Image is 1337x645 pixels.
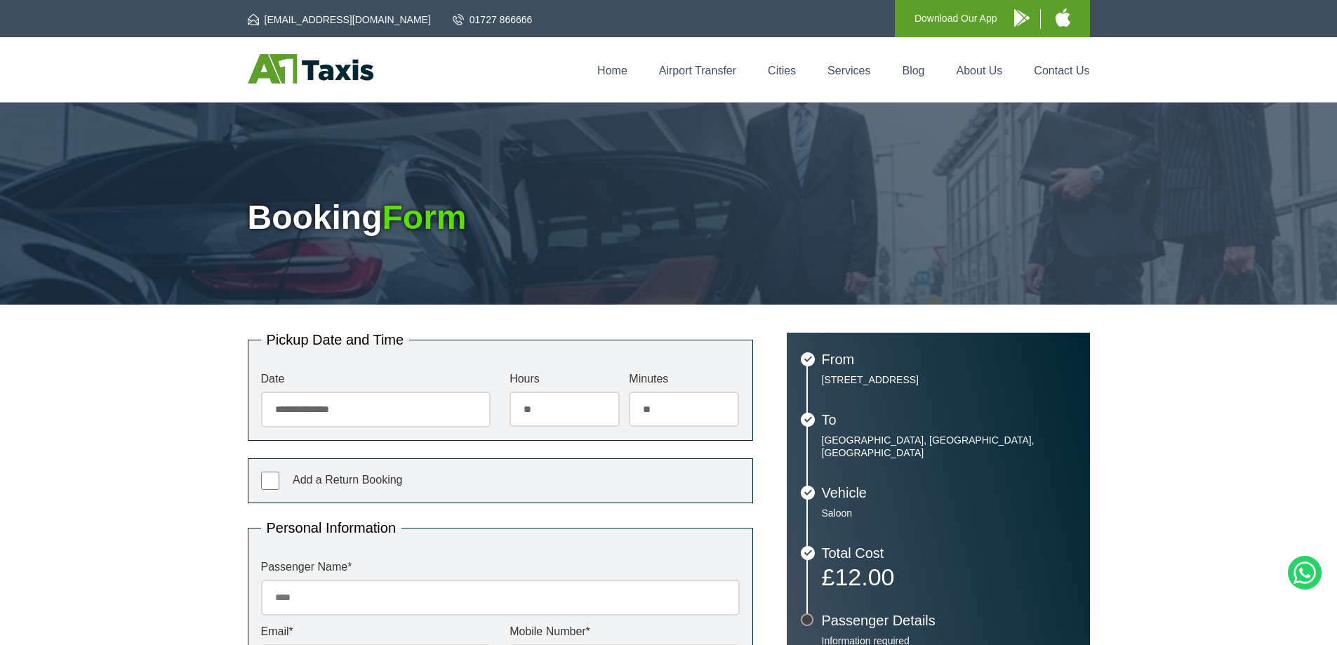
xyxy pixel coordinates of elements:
[261,472,279,490] input: Add a Return Booking
[261,521,402,535] legend: Personal Information
[659,65,736,77] a: Airport Transfer
[1034,65,1089,77] a: Contact Us
[822,373,1076,386] p: [STREET_ADDRESS]
[914,10,997,27] p: Download Our App
[248,13,431,27] a: [EMAIL_ADDRESS][DOMAIN_NAME]
[822,486,1076,500] h3: Vehicle
[822,434,1076,459] p: [GEOGRAPHIC_DATA], [GEOGRAPHIC_DATA], [GEOGRAPHIC_DATA]
[261,561,740,573] label: Passenger Name
[261,626,491,637] label: Email
[822,546,1076,560] h3: Total Cost
[261,333,410,347] legend: Pickup Date and Time
[597,65,627,77] a: Home
[453,13,533,27] a: 01727 866666
[293,474,403,486] span: Add a Return Booking
[382,199,466,236] span: Form
[822,352,1076,366] h3: From
[822,613,1076,627] h3: Passenger Details
[822,567,1076,587] p: £
[902,65,924,77] a: Blog
[510,626,739,637] label: Mobile Number
[957,65,1003,77] a: About Us
[827,65,870,77] a: Services
[1056,8,1070,27] img: A1 Taxis iPhone App
[629,373,739,385] label: Minutes
[822,507,1076,519] p: Saloon
[768,65,796,77] a: Cities
[834,564,894,590] span: 12.00
[248,201,1090,234] h1: Booking
[510,373,620,385] label: Hours
[261,373,491,385] label: Date
[248,54,373,84] img: A1 Taxis St Albans LTD
[1014,9,1030,27] img: A1 Taxis Android App
[822,413,1076,427] h3: To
